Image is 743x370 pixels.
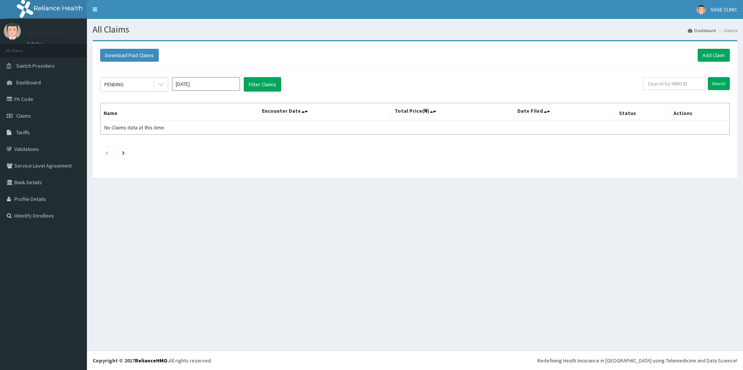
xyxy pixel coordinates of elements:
a: Previous page [105,149,108,156]
th: Name [101,103,259,121]
span: SAGE CLINIC [710,6,737,13]
th: Date Filed [514,103,616,121]
span: Tariffs [16,129,30,136]
th: Actions [670,103,730,121]
a: RelianceHMO [135,357,167,364]
th: Status [616,103,670,121]
input: Select Month and Year [172,77,240,91]
img: User Image [4,23,21,40]
div: PENDING [104,81,124,88]
h1: All Claims [93,25,737,34]
a: Next page [122,149,125,156]
input: Search by HMO ID [643,77,705,90]
input: Search [708,77,730,90]
div: Redefining Heath Insurance in [GEOGRAPHIC_DATA] using Telemedicine and Data Science! [537,357,737,364]
span: Switch Providers [16,62,55,69]
span: No Claims data at this time. [104,124,165,131]
th: Encounter Date [259,103,392,121]
span: Dashboard [16,79,41,86]
th: Total Price(₦) [391,103,514,121]
strong: Copyright © 2017 . [93,357,169,364]
a: Online [26,41,45,47]
button: Filter Claims [244,77,281,92]
li: Claims [717,27,737,34]
img: User Image [697,5,706,14]
p: SAGE CLINIC [26,31,62,37]
button: Download Paid Claims [100,49,159,62]
a: Dashboard [688,27,716,34]
span: Claims [16,112,31,119]
a: Add Claim [698,49,730,62]
footer: All rights reserved. [87,351,743,370]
